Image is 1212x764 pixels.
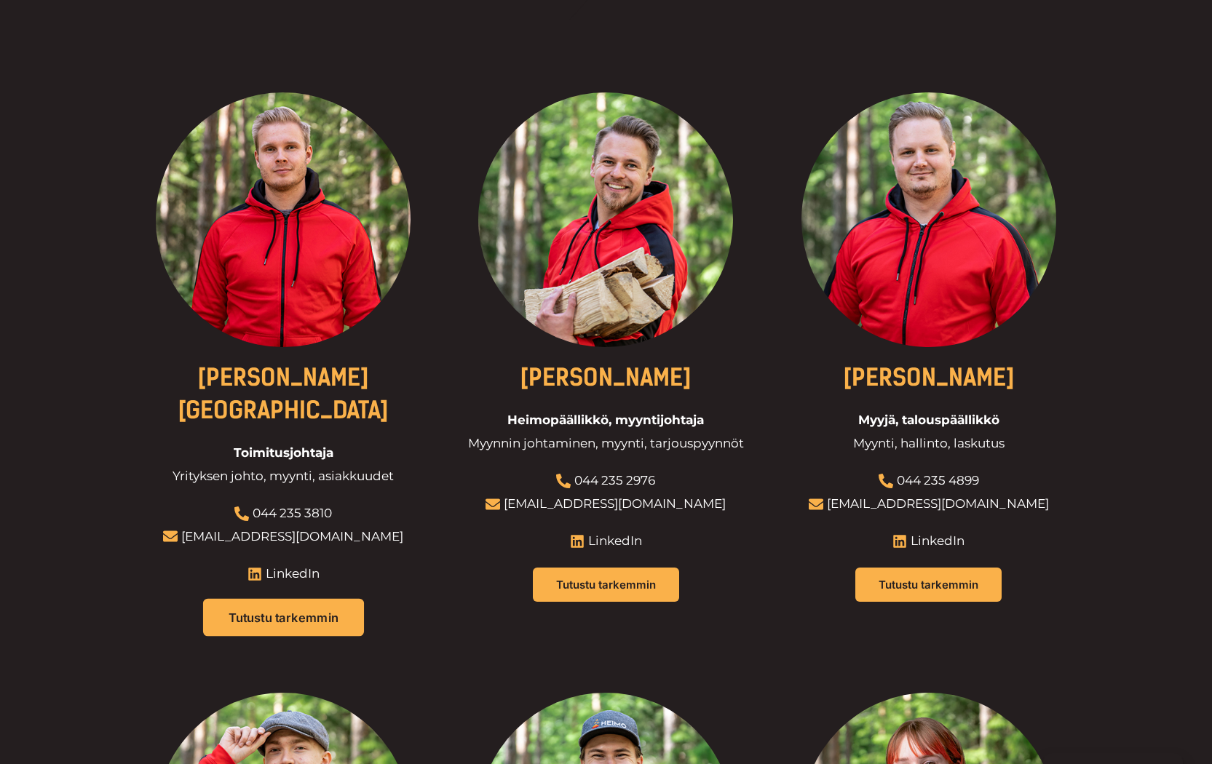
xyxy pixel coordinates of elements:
a: [EMAIL_ADDRESS][DOMAIN_NAME] [181,529,403,544]
a: [PERSON_NAME][GEOGRAPHIC_DATA] [178,364,389,424]
a: 044 235 3810 [253,506,332,520]
span: Myyjä, talouspäällikkö [858,409,999,432]
a: [PERSON_NAME] [520,364,692,391]
span: Heimopäällikkö, myyntijohtaja [507,409,704,432]
a: Tutustu tarkemmin [203,598,364,636]
span: Yrityksen johto, myynti, asiakkuudet [173,465,394,488]
span: Myynti, hallinto, laskutus [853,432,1005,455]
span: Tutustu tarkemmin [879,579,978,590]
a: [EMAIL_ADDRESS][DOMAIN_NAME] [504,496,726,511]
a: [EMAIL_ADDRESS][DOMAIN_NAME] [827,496,1049,511]
a: LinkedIn [892,530,965,553]
a: LinkedIn [247,562,320,586]
span: Tutustu tarkemmin [229,611,338,624]
span: LinkedIn [907,530,965,553]
span: LinkedIn [262,562,320,586]
span: Tutustu tarkemmin [556,579,656,590]
a: LinkedIn [570,530,642,553]
span: Myynnin johtaminen, myynti, tarjouspyynnöt [468,432,744,455]
a: 044 235 4899 [897,473,979,488]
span: LinkedIn [585,530,642,553]
a: Tutustu tarkemmin [533,568,679,602]
a: [PERSON_NAME] [843,364,1015,391]
a: 044 235 2976 [574,473,655,488]
span: Toimitusjohtaja [234,442,333,465]
a: Tutustu tarkemmin [855,568,1002,602]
